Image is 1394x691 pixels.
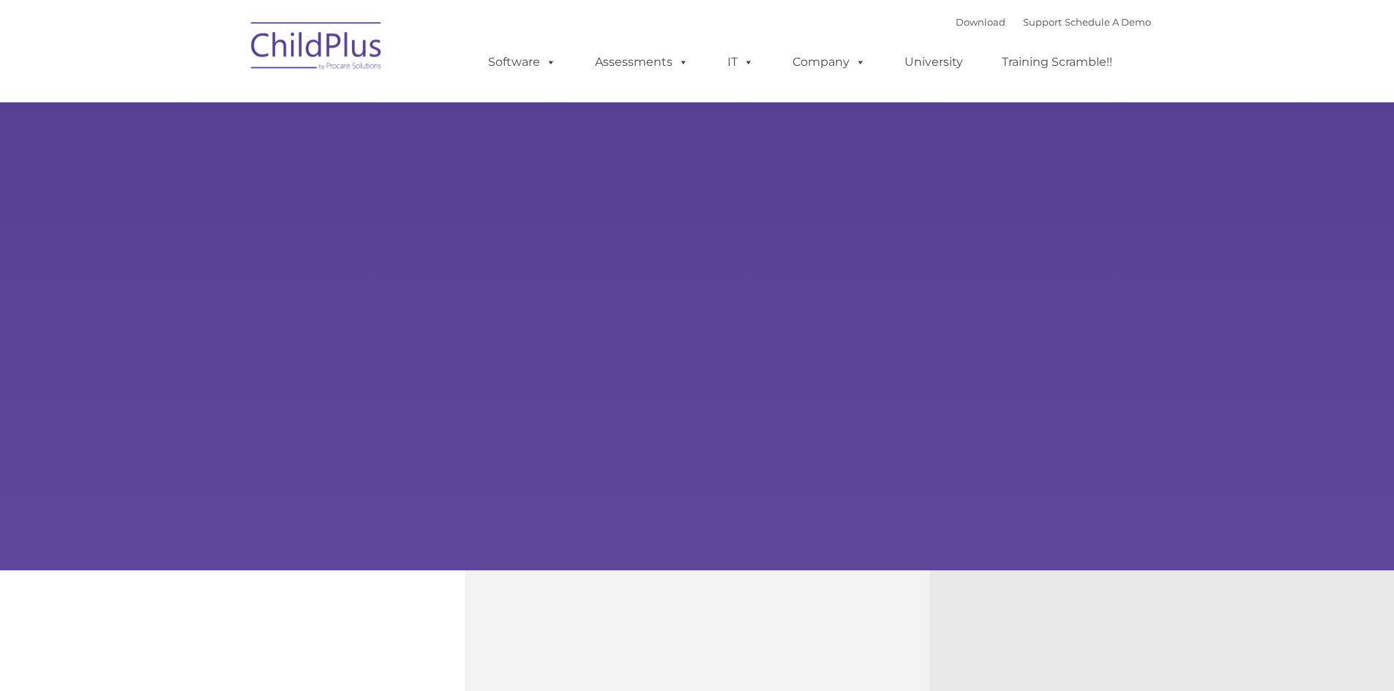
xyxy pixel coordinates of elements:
[956,16,1151,28] font: |
[580,48,703,77] a: Assessments
[778,48,880,77] a: Company
[890,48,978,77] a: University
[956,16,1005,28] a: Download
[713,48,768,77] a: IT
[1065,16,1151,28] a: Schedule A Demo
[244,12,390,85] img: ChildPlus by Procare Solutions
[473,48,571,77] a: Software
[987,48,1127,77] a: Training Scramble!!
[1023,16,1062,28] a: Support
